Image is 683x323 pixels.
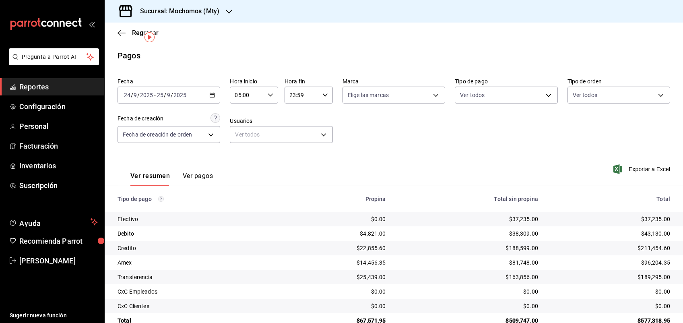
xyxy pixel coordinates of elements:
span: Facturación [19,141,98,151]
span: Ayuda [19,217,87,227]
span: Fecha de creación de orden [123,130,192,139]
h3: Sucursal: Mochomos (Mty) [134,6,219,16]
div: Propina [286,196,386,202]
span: [PERSON_NAME] [19,255,98,266]
div: $96,204.35 [551,259,670,267]
div: $38,309.00 [399,230,538,238]
span: Pregunta a Parrot AI [22,53,87,61]
div: navigation tabs [130,172,213,186]
img: Tooltip marker [144,32,155,42]
div: $0.00 [399,302,538,310]
div: $14,456.35 [286,259,386,267]
div: Amex [118,259,273,267]
div: $25,439.00 [286,273,386,281]
div: $37,235.00 [551,215,670,223]
label: Tipo de orden [567,79,670,84]
div: $37,235.00 [399,215,538,223]
button: Ver pagos [183,172,213,186]
span: Ver todos [573,91,597,99]
span: - [154,92,156,98]
div: $43,130.00 [551,230,670,238]
input: -- [124,92,131,98]
span: / [131,92,133,98]
div: $211,454.60 [551,244,670,252]
svg: Los pagos realizados con Pay y otras terminales son montos brutos. [158,196,164,202]
span: Personal [19,121,98,132]
div: $81,748.00 [399,259,538,267]
div: Total [551,196,670,202]
div: $4,821.00 [286,230,386,238]
div: $0.00 [551,288,670,296]
div: $0.00 [286,302,386,310]
button: Exportar a Excel [615,164,670,174]
span: Reportes [19,81,98,92]
div: $0.00 [286,288,386,296]
span: Suscripción [19,180,98,191]
div: $0.00 [551,302,670,310]
div: $189,295.00 [551,273,670,281]
div: $0.00 [286,215,386,223]
span: Recomienda Parrot [19,236,98,246]
div: $163,856.00 [399,273,538,281]
button: Ver resumen [130,172,170,186]
a: Pregunta a Parrot AI [6,58,99,67]
div: Total sin propina [399,196,538,202]
div: $0.00 [399,288,538,296]
div: CxC Empleados [118,288,273,296]
div: Fecha de creación [118,114,163,123]
label: Tipo de pago [455,79,557,84]
input: -- [157,92,164,98]
button: Regresar [118,29,159,37]
input: ---- [173,92,187,98]
span: / [164,92,166,98]
div: Tipo de pago [118,196,273,202]
span: Sugerir nueva función [10,311,98,320]
button: open_drawer_menu [89,21,95,27]
span: / [137,92,140,98]
div: $22,855.60 [286,244,386,252]
label: Usuarios [230,118,332,124]
div: Credito [118,244,273,252]
input: -- [167,92,171,98]
label: Marca [343,79,445,84]
input: -- [133,92,137,98]
span: / [171,92,173,98]
div: Pagos [118,50,140,62]
div: Transferencia [118,273,273,281]
div: Ver todos [230,126,332,143]
span: Configuración [19,101,98,112]
label: Fecha [118,79,220,84]
label: Hora fin [285,79,333,84]
div: Debito [118,230,273,238]
span: Inventarios [19,160,98,171]
span: Ver todos [460,91,485,99]
input: ---- [140,92,153,98]
span: Regresar [132,29,159,37]
span: Elige las marcas [348,91,389,99]
div: CxC Clientes [118,302,273,310]
div: $188,599.00 [399,244,538,252]
div: Efectivo [118,215,273,223]
button: Pregunta a Parrot AI [9,48,99,65]
label: Hora inicio [230,79,278,84]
